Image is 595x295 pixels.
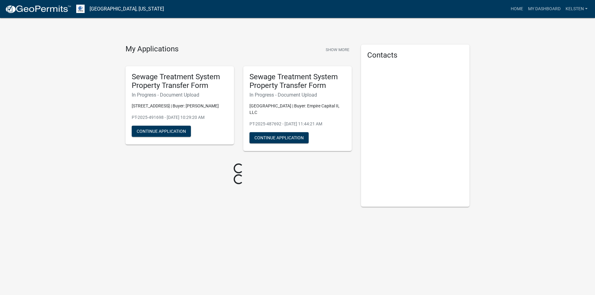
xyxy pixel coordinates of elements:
a: My Dashboard [526,3,563,15]
button: Continue Application [132,126,191,137]
h6: In Progress - Document Upload [132,92,228,98]
h4: My Applications [126,45,178,54]
h6: In Progress - Document Upload [249,92,346,98]
p: [GEOGRAPHIC_DATA] | Buyer: Empire Capital II, LLC [249,103,346,116]
h5: Contacts [367,51,463,60]
img: Otter Tail County, Minnesota [76,5,85,13]
p: PT-2025-491698 - [DATE] 10:29:20 AM [132,114,228,121]
button: Show More [323,45,352,55]
a: Kelsten [563,3,590,15]
h5: Sewage Treatment System Property Transfer Form [132,72,228,90]
button: Continue Application [249,132,309,143]
a: [GEOGRAPHIC_DATA], [US_STATE] [90,4,164,14]
p: [STREET_ADDRESS] | Buyer: [PERSON_NAME] [132,103,228,109]
a: Home [508,3,526,15]
p: PT-2025-487692 - [DATE] 11:44:21 AM [249,121,346,127]
h5: Sewage Treatment System Property Transfer Form [249,72,346,90]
